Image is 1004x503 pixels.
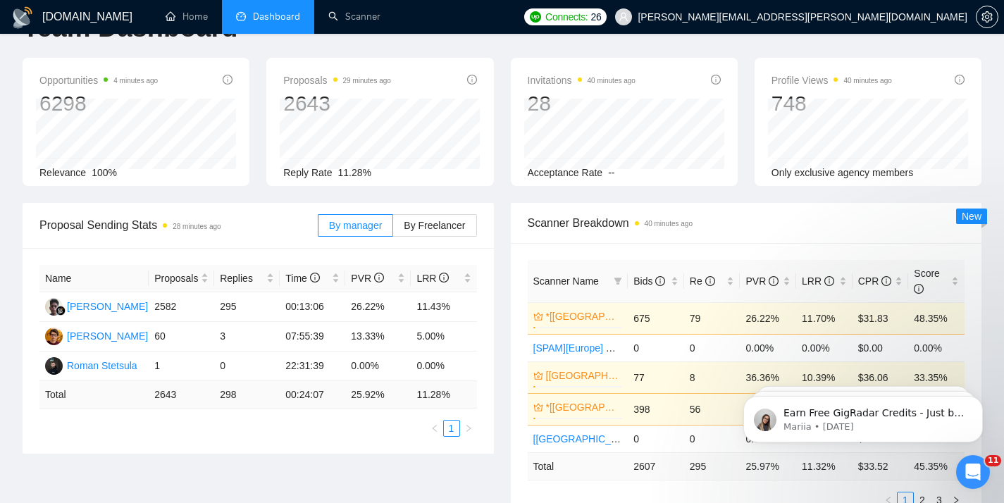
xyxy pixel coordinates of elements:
td: 0.00% [411,352,476,381]
td: 36.36% [740,361,796,393]
td: 0 [214,352,280,381]
td: 5.00% [411,322,476,352]
div: [PERSON_NAME] [67,299,148,314]
td: $36.06 [853,361,909,393]
a: *[[GEOGRAPHIC_DATA]/[GEOGRAPHIC_DATA]] AI Agent Development [546,309,620,324]
a: searchScanner [328,11,380,23]
span: setting [977,11,998,23]
td: 13.33% [345,322,411,352]
span: crown [533,311,543,321]
span: left [430,424,439,433]
span: Re [690,275,715,287]
span: filter [614,277,622,285]
time: 40 minutes ago [843,77,891,85]
a: [[GEOGRAPHIC_DATA]] AI Agent Development [546,368,620,383]
span: Proposal Sending Stats [39,216,318,234]
span: info-circle [467,75,477,85]
td: Total [528,452,628,480]
td: 0.00% [345,352,411,381]
a: AK[PERSON_NAME] [45,300,148,311]
th: Replies [214,265,280,292]
td: 11.70% [796,302,853,334]
div: Roman Stetsula [67,358,137,373]
td: 0.00% [740,334,796,361]
td: 2607 [628,452,684,480]
span: Acceptance Rate [528,167,603,178]
td: 0 [628,425,684,452]
iframe: Intercom live chat [956,455,990,489]
span: Time [285,273,319,284]
span: info-circle [769,276,779,286]
span: info-circle [705,276,715,286]
button: right [460,420,477,437]
td: 11.28 % [411,381,476,409]
td: 10.39% [796,361,853,393]
img: RS [45,357,63,375]
span: info-circle [374,273,384,282]
td: 0 [628,334,684,361]
span: info-circle [655,276,665,286]
td: 298 [214,381,280,409]
td: 22:31:39 [280,352,345,381]
img: AK [45,298,63,316]
td: 8 [684,361,740,393]
td: 79 [684,302,740,334]
img: logo [11,6,34,29]
span: New [962,211,981,222]
span: Scanner Breakdown [528,214,965,232]
span: crown [533,371,543,380]
li: 1 [443,420,460,437]
span: PVR [351,273,384,284]
td: 3 [214,322,280,352]
time: 40 minutes ago [645,220,693,228]
td: 33.35% [908,361,965,393]
td: $ 33.52 [853,452,909,480]
td: 25.97 % [740,452,796,480]
td: 45.35 % [908,452,965,480]
td: 2582 [149,292,214,322]
a: setting [976,11,998,23]
span: 100% [92,167,117,178]
td: $31.83 [853,302,909,334]
span: Opportunities [39,72,158,89]
a: VH[PERSON_NAME] [45,330,148,341]
span: info-circle [711,75,721,85]
a: homeHome [166,11,208,23]
td: 1 [149,352,214,381]
span: info-circle [881,276,891,286]
span: Relevance [39,167,86,178]
td: 0 [684,334,740,361]
td: 0.00% [796,334,853,361]
a: *[[GEOGRAPHIC_DATA]] AI & Machine Learning Software [546,399,620,415]
td: 0 [684,425,740,452]
iframe: Intercom notifications message [722,366,1004,465]
div: 28 [528,90,636,117]
span: info-circle [955,75,965,85]
span: Connects: [545,9,588,25]
span: crown [533,402,543,412]
a: [[GEOGRAPHIC_DATA]] Back-end Development [533,433,747,445]
a: [SPAM][Europe] OpenAI | Generative AI ML [533,342,724,354]
button: setting [976,6,998,28]
td: $0.00 [853,334,909,361]
span: LRR [416,273,449,284]
td: 26.22% [740,302,796,334]
span: 11.28% [338,167,371,178]
button: left [426,420,443,437]
time: 40 minutes ago [588,77,636,85]
span: Bids [633,275,665,287]
span: 26 [590,9,601,25]
span: Replies [220,271,264,286]
td: 00:13:06 [280,292,345,322]
td: 26.22% [345,292,411,322]
td: 11.43% [411,292,476,322]
span: info-circle [439,273,449,282]
td: 295 [214,292,280,322]
td: 25.92 % [345,381,411,409]
span: info-circle [223,75,233,85]
span: Scanner Name [533,275,599,287]
span: LRR [802,275,834,287]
